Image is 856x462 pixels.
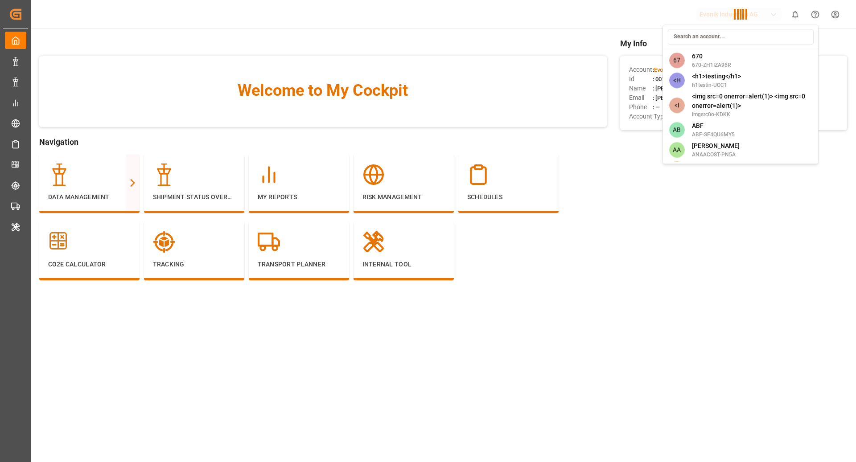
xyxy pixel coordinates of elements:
[362,192,445,202] p: Risk Management
[48,260,131,269] p: CO2e Calculator
[654,66,707,73] span: Evonik Industries AG
[653,66,707,73] span: :
[629,102,653,112] span: Phone
[362,260,445,269] p: Internal Tool
[653,94,792,101] span: : [PERSON_NAME][EMAIL_ADDRESS][DOMAIN_NAME]
[629,112,667,121] span: Account Type
[57,78,589,102] span: Welcome to My Cockpit
[805,4,825,25] button: Help Center
[153,192,235,202] p: Shipment Status Overview
[153,260,235,269] p: Tracking
[39,136,607,148] span: Navigation
[258,192,340,202] p: My Reports
[653,76,712,82] span: : 0011t000013eqN2AAI
[668,29,814,45] input: Search an account...
[653,85,700,92] span: : [PERSON_NAME]
[653,104,660,110] span: : —
[629,93,653,102] span: Email
[785,4,805,25] button: show 0 new notifications
[629,65,653,74] span: Account
[629,84,653,93] span: Name
[258,260,340,269] p: Transport Planner
[620,37,847,49] span: My Info
[467,192,550,202] p: Schedules
[48,192,131,202] p: Data Management
[629,74,653,84] span: Id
